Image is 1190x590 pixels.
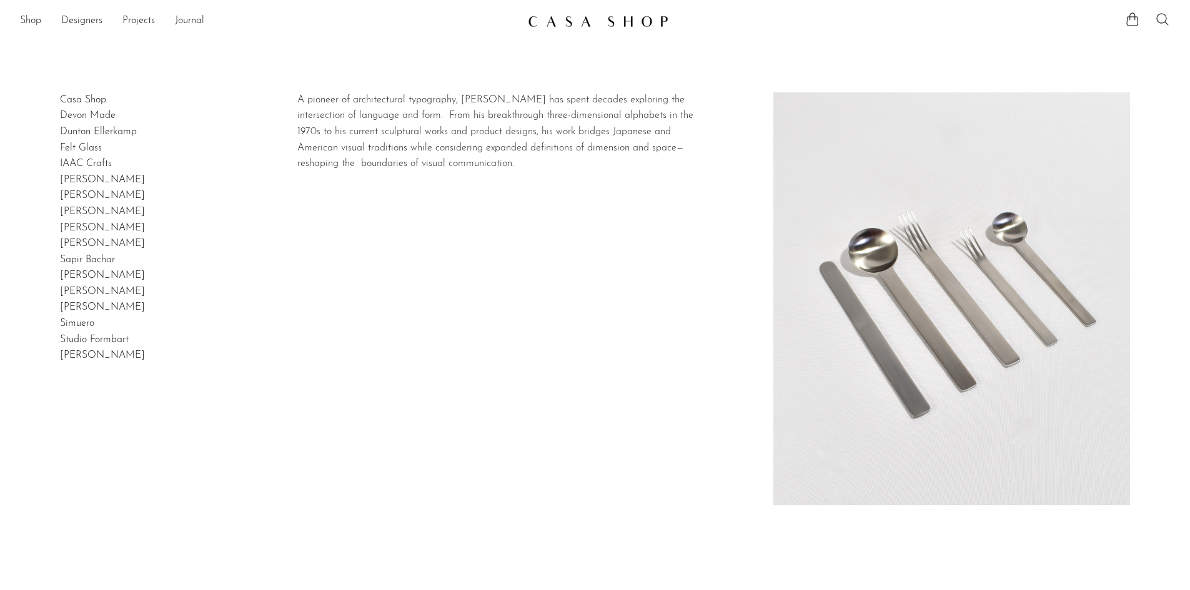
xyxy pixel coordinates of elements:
[60,207,145,217] a: [PERSON_NAME]
[60,111,116,120] a: Devon Made
[60,302,145,312] a: [PERSON_NAME]
[60,238,145,248] a: [PERSON_NAME]
[60,127,137,137] a: Dunton Ellerkamp
[60,335,129,345] a: Studio Formbart
[122,13,155,29] a: Projects
[60,223,145,233] a: [PERSON_NAME]
[60,175,145,185] a: [PERSON_NAME]
[297,92,714,172] div: A pioneer of architectural typography, [PERSON_NAME] has spent decades exploring the intersection...
[20,11,518,32] ul: NEW HEADER MENU
[60,190,145,200] a: [PERSON_NAME]
[60,95,106,105] a: Casa Shop
[60,350,145,360] a: [PERSON_NAME]
[60,318,94,328] a: Simuero
[773,92,1131,506] img: Takenobu Igarashi
[60,255,115,265] a: Sapir Bachar
[20,13,41,29] a: Shop
[60,287,145,297] a: [PERSON_NAME]
[20,11,518,32] nav: Desktop navigation
[61,13,102,29] a: Designers
[60,159,112,169] a: IAAC Crafts
[60,270,145,280] a: [PERSON_NAME]
[175,13,204,29] a: Journal
[60,143,102,153] a: Felt Glass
